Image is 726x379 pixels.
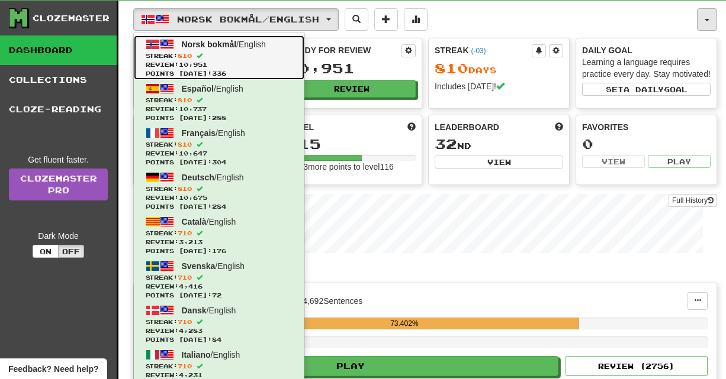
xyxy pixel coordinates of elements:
span: 810 [178,141,192,148]
span: Points [DATE]: 288 [146,114,293,122]
button: On [33,245,59,258]
span: Deutsch [182,173,214,182]
span: 710 [178,318,192,325]
a: (-03) [471,47,486,55]
span: Streak: [146,362,293,371]
div: Streak [435,44,532,56]
span: Català [182,217,207,226]
span: Points [DATE]: 84 [146,335,293,344]
span: / English [182,217,236,226]
a: Dansk/EnglishStreak:710 Review:4,283Points [DATE]:84 [134,302,304,346]
button: Full History [669,194,717,207]
span: Norsk bokmål [182,40,237,49]
span: Streak: [146,140,293,149]
span: / English [182,261,245,271]
a: Français/EnglishStreak:810 Review:10,647Points [DATE]:304 [134,124,304,169]
div: 0 [582,137,711,151]
div: Clozemaster [33,12,110,24]
span: Points [DATE]: 284 [146,202,293,211]
span: Points [DATE]: 176 [146,247,293,255]
div: 4,692 Sentences [303,295,362,307]
span: Score more points to level up [407,121,416,133]
a: Català/EnglishStreak:710 Review:3,213Points [DATE]:176 [134,213,304,257]
span: Review: 3,213 [146,238,293,247]
button: Play [648,155,711,168]
span: / English [182,128,245,138]
button: Review [287,80,416,98]
div: Day s [435,61,563,76]
span: Streak: [146,51,293,60]
span: 710 [178,362,192,370]
span: Streak: [146,318,293,326]
p: In Progress [133,265,717,277]
a: Norsk bokmål/EnglishStreak:810 Review:10,951Points [DATE]:336 [134,35,304,80]
button: Seta dailygoal [582,83,711,96]
button: Norsk bokmål/English [133,8,339,31]
span: Review: 4,416 [146,282,293,291]
span: Review: 10,647 [146,149,293,158]
span: 810 [435,60,468,76]
span: Open feedback widget [8,363,98,375]
div: 10,951 [287,61,416,76]
button: More stats [404,8,428,31]
span: 710 [178,229,192,237]
div: Learning a language requires practice every day. Stay motivated! [582,56,711,80]
span: This week in points, UTC [555,121,563,133]
span: / English [182,173,244,182]
button: Search sentences [345,8,368,31]
a: Español/EnglishStreak:810 Review:10,737Points [DATE]:288 [134,80,304,124]
span: Leaderboard [435,121,499,133]
a: ClozemasterPro [9,169,108,200]
span: 810 [178,185,192,192]
span: Italiano [182,350,211,359]
button: Off [58,245,84,258]
div: Includes [DATE]! [435,80,563,92]
span: 810 [178,96,192,103]
button: Add sentence to collection [374,8,398,31]
button: View [435,156,563,169]
span: Points [DATE]: 304 [146,158,293,167]
span: Review: 4,283 [146,326,293,335]
span: Streak: [146,273,293,282]
span: Streak: [146,96,293,105]
span: Français [182,128,216,138]
span: a daily [624,85,664,93]
div: Ready for Review [287,44,401,56]
span: / English [182,84,243,93]
div: 4,023 more points to level 116 [287,161,416,173]
button: Play [143,356,558,376]
div: Dark Mode [9,230,108,242]
span: Review: 10,737 [146,105,293,114]
div: Get fluent faster. [9,154,108,166]
span: Svenska [182,261,216,271]
span: Points [DATE]: 336 [146,69,293,78]
span: Streak: [146,184,293,193]
span: Norsk bokmål / English [177,14,319,24]
div: 73.402% [229,318,579,329]
span: Review: 10,675 [146,193,293,202]
div: 115 [287,137,416,151]
span: / English [182,40,266,49]
span: Review: 10,951 [146,60,293,69]
div: Daily Goal [582,44,711,56]
span: 810 [178,52,192,59]
button: View [582,155,645,168]
span: / English [182,306,236,315]
a: Deutsch/EnglishStreak:810 Review:10,675Points [DATE]:284 [134,169,304,213]
span: Streak: [146,229,293,238]
span: / English [182,350,240,359]
div: nd [435,137,563,152]
button: Review (2756) [566,356,708,376]
span: Points [DATE]: 72 [146,291,293,300]
span: 32 [435,135,457,152]
span: Dansk [182,306,207,315]
span: Español [182,84,214,93]
div: Favorites [582,121,711,133]
span: 710 [178,274,192,281]
a: Svenska/EnglishStreak:710 Review:4,416Points [DATE]:72 [134,257,304,302]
